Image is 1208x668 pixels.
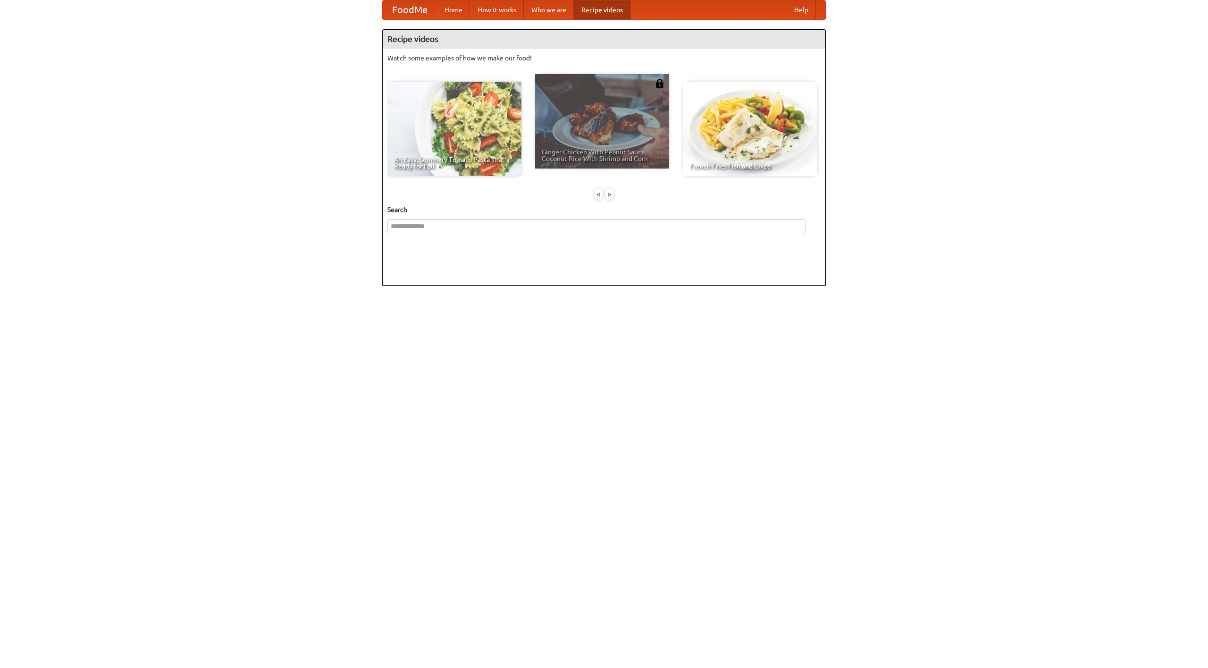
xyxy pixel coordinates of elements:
[594,188,603,200] div: «
[605,188,614,200] div: »
[524,0,574,19] a: Who we are
[470,0,524,19] a: How it works
[387,82,521,176] a: An Easy, Summery Tomato Pasta That's Ready for Fall
[574,0,630,19] a: Recipe videos
[387,53,821,63] p: Watch some examples of how we make our food!
[394,156,515,169] span: An Easy, Summery Tomato Pasta That's Ready for Fall
[683,82,817,176] a: French Fries Fish and Chips
[387,205,821,214] h5: Search
[437,0,470,19] a: Home
[690,163,811,169] span: French Fries Fish and Chips
[655,79,664,88] img: 483408.png
[383,30,825,49] h4: Recipe videos
[383,0,437,19] a: FoodMe
[787,0,816,19] a: Help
